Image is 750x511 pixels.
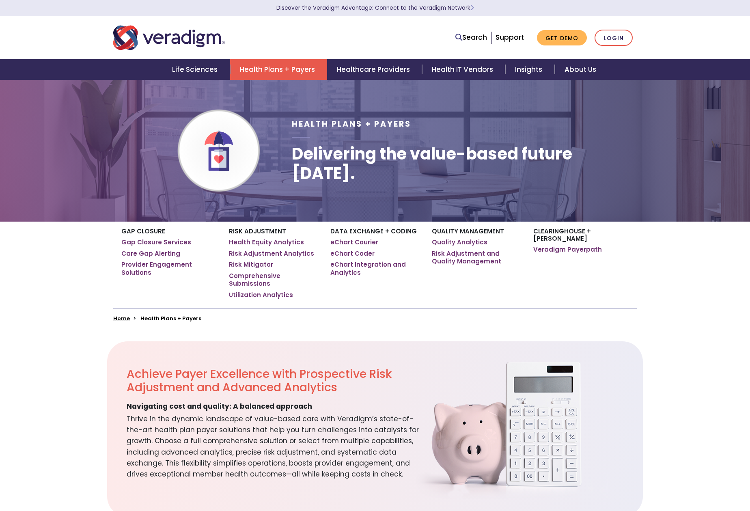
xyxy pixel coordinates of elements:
[162,59,230,80] a: Life Sciences
[330,261,420,276] a: eChart Integration and Analytics
[121,238,191,246] a: Gap Closure Services
[230,59,327,80] a: Health Plans + Payers
[555,59,606,80] a: About Us
[455,32,487,43] a: Search
[505,59,554,80] a: Insights
[229,238,304,246] a: Health Equity Analytics
[327,59,422,80] a: Healthcare Providers
[292,144,637,183] h1: Delivering the value-based future [DATE].
[113,24,225,51] img: Veradigm logo
[422,59,505,80] a: Health IT Vendors
[229,291,293,299] a: Utilization Analytics
[432,250,521,265] a: Risk Adjustment and Quality Management
[113,315,130,322] a: Home
[276,4,474,12] a: Discover the Veradigm Advantage: Connect to the Veradigm NetworkLearn More
[330,238,378,246] a: eChart Courier
[127,401,312,412] span: Navigating cost and quality: A balanced approach
[496,32,524,42] a: Support
[121,250,180,258] a: Care Gap Alerting
[330,250,375,258] a: eChart Coder
[121,261,217,276] a: Provider Engagement Solutions
[537,30,587,46] a: Get Demo
[432,238,487,246] a: Quality Analytics
[533,246,602,254] a: Veradigm Payerpath
[229,261,273,269] a: Risk Mitigator
[229,272,318,288] a: Comprehensive Submissions
[127,412,420,480] span: Thrive in the dynamic landscape of value-based care with Veradigm’s state-of-the-art health plan ...
[292,119,411,129] span: Health Plans + Payers
[470,4,474,12] span: Learn More
[229,250,314,258] a: Risk Adjustment Analytics
[595,30,633,46] a: Login
[127,367,420,395] h2: Achieve Payer Excellence with Prospective Risk Adjustment and Advanced Analytics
